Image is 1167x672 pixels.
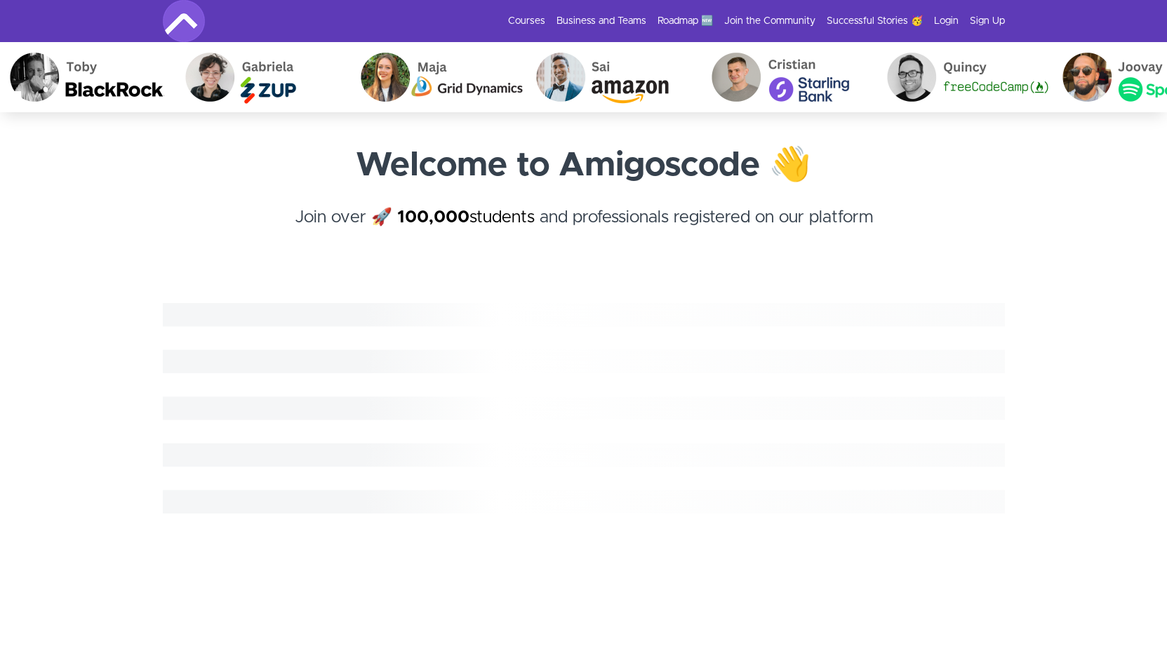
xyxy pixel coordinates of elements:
[397,209,469,226] strong: 100,000
[351,42,526,112] img: Maja
[827,14,923,28] a: Successful Stories 🥳
[163,205,1005,255] h4: Join over 🚀 and professionals registered on our platform
[163,303,1005,513] svg: Loading
[970,14,1005,28] a: Sign Up
[356,149,811,182] strong: Welcome to Amigoscode 👋
[175,42,351,112] img: Gabriela
[658,14,713,28] a: Roadmap 🆕
[508,14,545,28] a: Courses
[397,209,535,226] a: 100,000students
[877,42,1053,112] img: Quincy
[702,42,877,112] img: Cristian
[724,14,815,28] a: Join the Community
[556,14,646,28] a: Business and Teams
[934,14,959,28] a: Login
[526,42,702,112] img: Sai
